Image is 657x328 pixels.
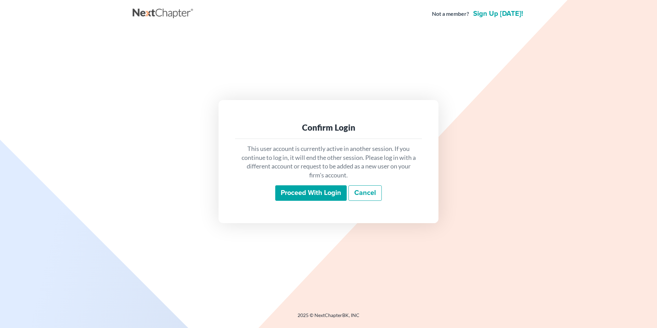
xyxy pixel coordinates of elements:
div: Confirm Login [241,122,416,133]
p: This user account is currently active in another session. If you continue to log in, it will end ... [241,144,416,180]
a: Sign up [DATE]! [472,10,524,17]
a: Cancel [348,185,382,201]
div: 2025 © NextChapterBK, INC [133,312,524,324]
input: Proceed with login [275,185,347,201]
strong: Not a member? [432,10,469,18]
